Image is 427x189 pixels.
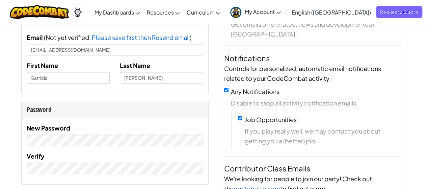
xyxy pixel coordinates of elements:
span: Not yet verified. [46,33,92,41]
a: English ([GEOGRAPHIC_DATA]) [288,3,374,21]
a: Curriculum [183,3,224,21]
label: New Password [27,123,70,133]
label: Any Notifications [231,88,279,95]
div: Password [27,104,203,114]
span: My Account [245,8,281,15]
span: Get emails on the latest news and developments at [GEOGRAPHIC_DATA]. [231,19,401,39]
span: If you play really well, we may contact you about getting you a (better) job. [245,126,401,146]
label: Verify [27,151,45,161]
a: Resources [143,3,183,21]
label: Last Name [120,61,150,70]
img: CodeCombat logo [10,5,69,19]
span: English ([GEOGRAPHIC_DATA]) [292,9,371,16]
h4: Contributor Class Emails [224,163,401,174]
label: First Name [27,61,58,70]
label: Job Opportunities [245,116,297,123]
span: Please save first then Resend email [92,33,190,41]
span: My Dashboards [94,9,134,16]
a: My Dashboards [91,3,143,21]
span: ) [190,33,191,41]
span: Curriculum [186,9,214,16]
span: Disable to stop all activity notification emails. [231,98,401,108]
a: Request a Quote [376,6,422,18]
span: ( [43,33,46,41]
h4: Notifications [224,53,401,64]
span: Email [27,33,43,41]
a: My Account [227,1,284,23]
img: Ozaria [72,7,83,17]
span: Resources [146,9,174,16]
img: avatar [230,7,241,18]
span: Controls for personalized, automatic email notifications related to your CodeCombat activity. [224,65,381,82]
